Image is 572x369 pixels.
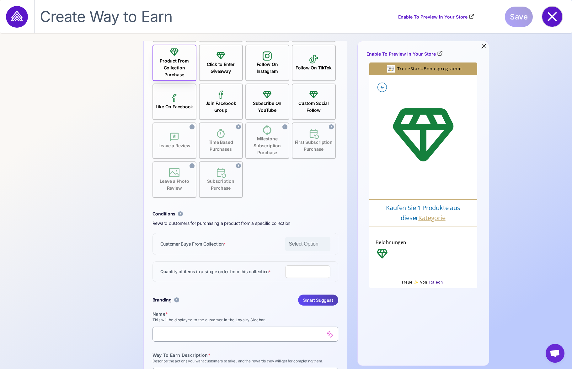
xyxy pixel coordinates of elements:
[152,296,172,303] div: Branding
[246,100,289,114] div: Subscribe On YouTube
[366,51,443,57] a: Enable To Preview in Your Store
[40,7,172,26] span: Create Way to Earn
[289,240,323,248] span: Select Option
[327,331,333,338] img: magic.d42cba1e.svg
[152,210,176,217] div: Conditions
[160,268,270,275] div: Quantity of items in a single order from this collection
[246,61,289,75] div: Follow On Instagram
[546,344,564,363] div: Chat öffnen
[153,103,195,110] div: Like On Facebook
[153,178,196,192] div: Leave a Photo Review
[200,61,242,75] div: Click to Enter Giveaway
[303,295,333,306] span: Smart Suggest
[398,14,474,20] a: Enable To Preview in Your Store
[160,241,226,247] div: Customer Buys From Collection
[152,352,338,358] div: Way To Earn Description
[152,317,266,323] div: This will be displayed to the customer in the Loyalty Sidebar.
[293,64,334,71] div: Follow On TikTok
[152,358,338,364] div: Describe the actions you want customers to take , and the rewards they will get for completing them.
[156,142,193,149] div: Leave a Review
[200,178,242,192] div: Subscription Purchase
[152,311,266,327] div: Name
[246,135,289,156] div: Milestone Subscription Purchase
[200,139,242,153] div: Time Based Purchases
[292,100,335,114] div: Custom Social Follow
[292,139,335,153] div: First Subscription Purchase
[153,57,196,78] div: Product From Collection Purchase
[152,220,291,227] div: Reward customers for purchasing a product from a specific collection
[200,100,242,114] div: Join Facebook Group
[510,7,528,27] span: Save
